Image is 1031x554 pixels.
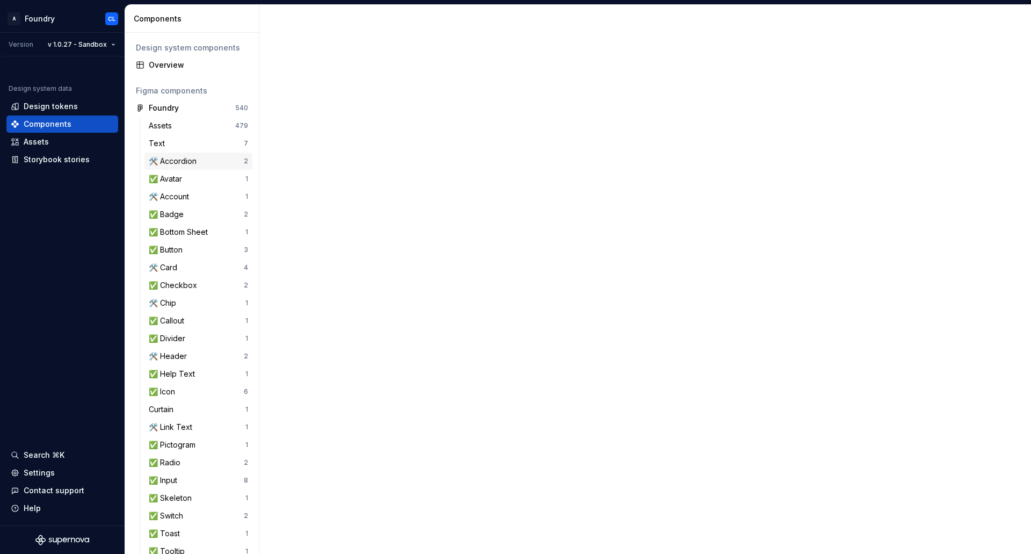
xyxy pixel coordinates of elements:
[245,423,248,431] div: 1
[144,401,252,418] a: Curtain1
[144,383,252,400] a: ✅ Icon6
[149,174,186,184] div: ✅ Avatar
[144,241,252,258] a: ✅ Button3
[144,419,252,436] a: 🛠️ Link Text1
[149,369,199,379] div: ✅ Help Text
[149,404,178,415] div: Curtain
[149,244,187,255] div: ✅ Button
[144,507,252,524] a: ✅ Switch2
[245,370,248,378] div: 1
[149,60,248,70] div: Overview
[149,457,185,468] div: ✅ Radio
[144,206,252,223] a: ✅ Badge2
[245,192,248,201] div: 1
[245,228,248,236] div: 1
[144,153,252,170] a: 🛠️ Accordion2
[24,119,71,129] div: Components
[8,12,20,25] div: A
[149,227,212,238] div: ✅ Bottom Sheet
[244,157,248,166] div: 2
[149,315,188,326] div: ✅ Callout
[136,42,248,53] div: Design system components
[6,98,118,115] a: Design tokens
[244,246,248,254] div: 3
[245,175,248,183] div: 1
[144,188,252,205] a: 🛠️ Account1
[134,13,255,24] div: Components
[6,500,118,517] button: Help
[144,490,252,507] a: ✅ Skeleton1
[6,116,118,133] a: Components
[244,281,248,290] div: 2
[149,120,176,131] div: Assets
[144,472,252,489] a: ✅ Input8
[244,352,248,361] div: 2
[144,277,252,294] a: ✅ Checkbox2
[144,330,252,347] a: ✅ Divider1
[245,316,248,325] div: 1
[235,121,248,130] div: 479
[144,436,252,454] a: ✅ Pictogram1
[144,348,252,365] a: 🛠️ Header2
[245,405,248,414] div: 1
[24,503,41,514] div: Help
[144,224,252,241] a: ✅ Bottom Sheet1
[144,259,252,276] a: 🛠️ Card4
[24,485,84,496] div: Contact support
[132,99,252,117] a: Foundry540
[149,298,180,308] div: 🛠️ Chip
[25,13,55,24] div: Foundry
[149,333,190,344] div: ✅ Divider
[9,84,72,93] div: Design system data
[245,441,248,449] div: 1
[24,101,78,112] div: Design tokens
[149,156,201,167] div: 🛠️ Accordion
[24,136,49,147] div: Assets
[6,151,118,168] a: Storybook stories
[144,525,252,542] a: ✅ Toast1
[144,365,252,383] a: ✅ Help Text1
[149,138,169,149] div: Text
[245,494,248,502] div: 1
[24,450,64,461] div: Search ⌘K
[245,334,248,343] div: 1
[144,117,252,134] a: Assets479
[235,104,248,112] div: 540
[149,510,187,521] div: ✅ Switch
[9,40,33,49] div: Version
[6,447,118,464] button: Search ⌘K
[144,294,252,312] a: 🛠️ Chip1
[144,135,252,152] a: Text7
[6,133,118,150] a: Assets
[149,440,200,450] div: ✅ Pictogram
[2,7,122,30] button: AFoundryCL
[144,170,252,188] a: ✅ Avatar1
[149,493,196,503] div: ✅ Skeleton
[244,139,248,148] div: 7
[245,529,248,538] div: 1
[24,467,55,478] div: Settings
[149,475,181,486] div: ✅ Input
[136,85,248,96] div: Figma components
[244,263,248,272] div: 4
[244,210,248,219] div: 2
[108,15,115,23] div: CL
[149,422,197,433] div: 🛠️ Link Text
[132,56,252,74] a: Overview
[35,535,89,545] svg: Supernova Logo
[149,209,188,220] div: ✅ Badge
[245,299,248,307] div: 1
[149,262,181,273] div: 🛠️ Card
[149,351,191,362] div: 🛠️ Header
[24,154,90,165] div: Storybook stories
[149,386,179,397] div: ✅ Icon
[244,387,248,396] div: 6
[43,37,120,52] button: v 1.0.27 - Sandbox
[149,191,193,202] div: 🛠️ Account
[244,512,248,520] div: 2
[6,464,118,481] a: Settings
[244,476,248,485] div: 8
[149,528,184,539] div: ✅ Toast
[144,312,252,329] a: ✅ Callout1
